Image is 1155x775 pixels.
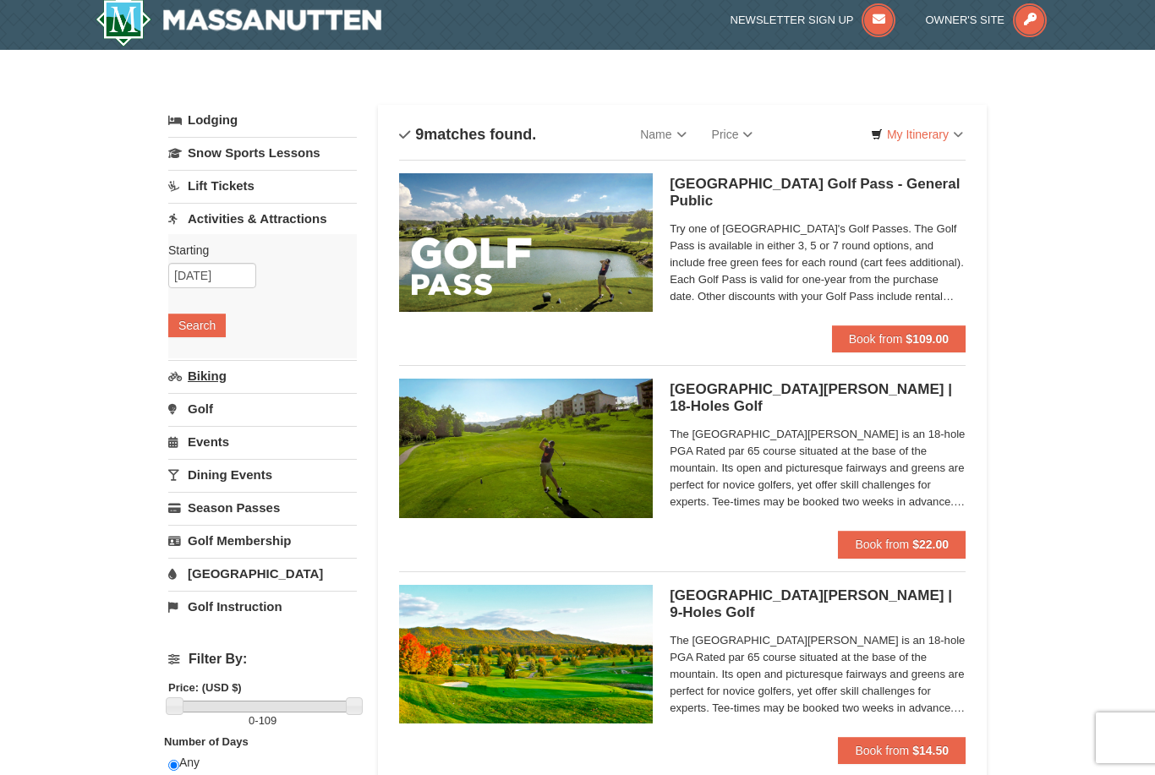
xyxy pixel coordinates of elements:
[168,242,344,259] label: Starting
[855,744,909,757] span: Book from
[259,714,277,727] span: 109
[399,585,653,723] img: 6619859-87-49ad91d4.jpg
[670,587,966,621] h5: [GEOGRAPHIC_DATA][PERSON_NAME] | 9-Holes Golf
[168,360,357,391] a: Biking
[670,221,966,305] span: Try one of [GEOGRAPHIC_DATA]'s Golf Passes. The Golf Pass is available in either 3, 5 or 7 round ...
[168,137,357,168] a: Snow Sports Lessons
[860,122,974,147] a: My Itinerary
[699,117,766,151] a: Price
[399,379,653,517] img: 6619859-85-1f84791f.jpg
[855,538,909,551] span: Book from
[926,14,1005,26] span: Owner's Site
[670,426,966,510] span: The [GEOGRAPHIC_DATA][PERSON_NAME] is an 18-hole PGA Rated par 65 course situated at the base of ...
[670,632,966,717] span: The [GEOGRAPHIC_DATA][PERSON_NAME] is an 18-hole PGA Rated par 65 course situated at the base of ...
[168,426,357,457] a: Events
[627,117,698,151] a: Name
[906,332,949,346] strong: $109.00
[249,714,255,727] span: 0
[168,558,357,589] a: [GEOGRAPHIC_DATA]
[168,681,242,694] strong: Price: (USD $)
[415,126,424,143] span: 9
[912,744,949,757] strong: $14.50
[399,126,536,143] h4: matches found.
[168,170,357,201] a: Lift Tickets
[731,14,854,26] span: Newsletter Sign Up
[168,652,357,667] h4: Filter By:
[168,393,357,424] a: Golf
[912,538,949,551] strong: $22.00
[832,325,966,352] button: Book from $109.00
[168,525,357,556] a: Golf Membership
[168,459,357,490] a: Dining Events
[399,173,653,312] img: 6619859-108-f6e09677.jpg
[926,14,1048,26] a: Owner's Site
[849,332,903,346] span: Book from
[838,531,966,558] button: Book from $22.00
[168,492,357,523] a: Season Passes
[164,735,249,748] strong: Number of Days
[670,176,966,210] h5: [GEOGRAPHIC_DATA] Golf Pass - General Public
[168,591,357,622] a: Golf Instruction
[168,712,357,729] label: -
[731,14,896,26] a: Newsletter Sign Up
[838,737,966,764] button: Book from $14.50
[670,381,966,415] h5: [GEOGRAPHIC_DATA][PERSON_NAME] | 18-Holes Golf
[168,203,357,234] a: Activities & Attractions
[168,314,226,337] button: Search
[168,105,357,135] a: Lodging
